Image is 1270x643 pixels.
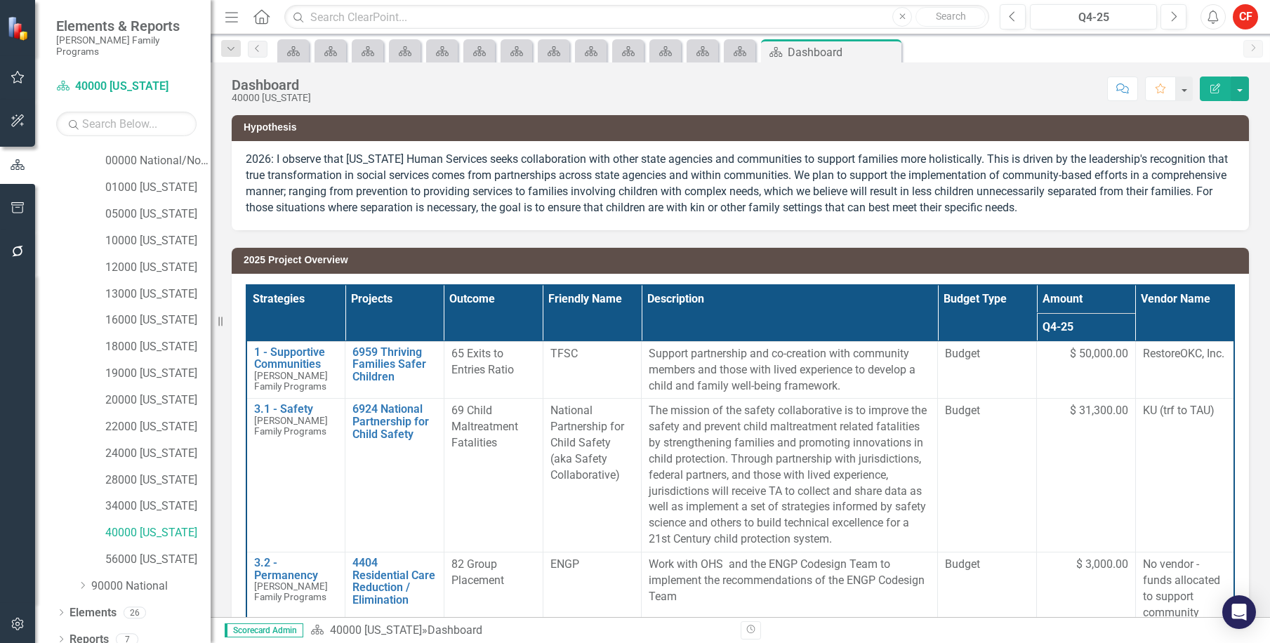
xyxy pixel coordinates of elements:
p: 2026: I observe that [US_STATE] Human Services seeks collaboration with other state agencies and ... [246,152,1235,216]
span: $ 50,000.00 [1070,346,1128,362]
span: 82 Group Placement [451,557,504,587]
div: Open Intercom Messenger [1222,595,1256,629]
span: Budget [945,403,1029,419]
a: 40000 [US_STATE] [56,79,197,95]
span: [PERSON_NAME] Family Programs [254,370,328,392]
input: Search Below... [56,112,197,136]
td: Double-Click to Edit [938,341,1037,399]
a: 28000 [US_STATE] [105,472,211,489]
a: 90000 National [91,578,211,595]
a: 34000 [US_STATE] [105,498,211,515]
a: 4404 Residential Care Reduction / Elimination [352,557,437,606]
button: Search [915,7,986,27]
img: ClearPoint Strategy [6,15,32,41]
div: Dashboard [232,77,311,93]
a: 3.1 - Safety [254,403,338,416]
td: Double-Click to Edit [543,341,642,399]
a: 3.2 - Permanency [254,557,338,581]
a: 6959 Thriving Families Safer Children [352,346,437,383]
td: Double-Click to Edit Right Click for Context Menu [345,399,444,552]
td: Double-Click to Edit [444,399,543,552]
td: Double-Click to Edit [642,399,938,552]
a: 20000 [US_STATE] [105,392,211,409]
td: Double-Click to Edit [642,341,938,399]
p: Work with OHS and the ENGP Codesign Team to implement the recommendations of the ENGP Codesign Team [649,557,930,605]
span: Elements & Reports [56,18,197,34]
div: Q4-25 [1035,9,1152,26]
a: 13000 [US_STATE] [105,286,211,303]
div: Dashboard [428,623,482,637]
a: 56000 [US_STATE] [105,552,211,568]
a: 40000 [US_STATE] [330,623,422,637]
button: Q4-25 [1030,4,1157,29]
td: Double-Click to Edit Right Click for Context Menu [345,341,444,399]
input: Search ClearPoint... [284,5,989,29]
span: 65 Exits to Entries Ratio [451,347,514,376]
div: 40000 [US_STATE] [232,93,311,103]
span: Search [936,11,966,22]
div: Dashboard [788,44,898,61]
span: 69 Child Maltreatment Fatalities [451,404,518,449]
span: [PERSON_NAME] Family Programs [254,581,328,602]
a: 05000 [US_STATE] [105,206,211,223]
h3: 2025 Project Overview [244,255,1242,265]
td: Double-Click to Edit Right Click for Context Menu [246,341,345,399]
a: 01000 [US_STATE] [105,180,211,196]
td: Double-Click to Edit [444,341,543,399]
td: Double-Click to Edit [1135,399,1234,552]
td: Double-Click to Edit [938,399,1037,552]
span: Scorecard Admin [225,623,303,637]
td: Double-Click to Edit [1037,399,1136,552]
a: 12000 [US_STATE] [105,260,211,276]
span: ENGP [550,557,579,571]
span: National Partnership for Child Safety (aka Safety Collaborative) [550,404,624,481]
a: 22000 [US_STATE] [105,419,211,435]
span: Budget [945,557,1029,573]
div: » [310,623,730,639]
p: The mission of the safety collaborative is to improve the safety and prevent child maltreatment r... [649,403,930,548]
td: Double-Click to Edit [1037,341,1136,399]
td: Double-Click to Edit [1135,341,1234,399]
a: 19000 [US_STATE] [105,366,211,382]
td: Double-Click to Edit [543,399,642,552]
small: [PERSON_NAME] Family Programs [56,34,197,58]
td: Double-Click to Edit Right Click for Context Menu [246,399,345,552]
span: KU (trf to TAU) [1143,404,1215,417]
span: Budget [945,346,1029,362]
span: $ 3,000.00 [1076,557,1128,573]
span: TFSC [550,347,578,360]
a: Elements [70,605,117,621]
span: RestoreOKC, Inc. [1143,347,1224,360]
a: 16000 [US_STATE] [105,312,211,329]
div: 26 [124,606,146,618]
a: 10000 [US_STATE] [105,233,211,249]
span: [PERSON_NAME] Family Programs [254,415,328,437]
a: 40000 [US_STATE] [105,525,211,541]
span: $ 31,300.00 [1070,403,1128,419]
button: CF [1233,4,1258,29]
p: Support partnership and co-creation with community members and those with lived experience to dev... [649,346,930,395]
a: 00000 National/No Jurisdiction (SC4) [105,153,211,169]
a: 1 - Supportive Communities [254,346,338,371]
a: 6924 National Partnership for Child Safety [352,403,437,440]
a: 24000 [US_STATE] [105,446,211,462]
h3: Hypothesis [244,122,1242,133]
a: 18000 [US_STATE] [105,339,211,355]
